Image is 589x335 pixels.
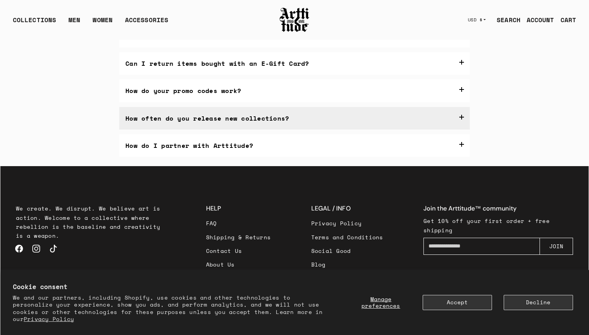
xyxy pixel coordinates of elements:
[11,240,28,257] a: Facebook
[468,17,483,23] span: USD $
[423,295,492,310] button: Accept
[13,294,323,323] p: We and our partners, including Shopify, use cookies and other technologies to personalize your ex...
[13,282,323,291] h2: Cookie consent
[311,216,383,230] a: Privacy Policy
[45,240,62,257] a: TikTok
[7,15,175,31] ul: Main navigation
[206,258,271,271] a: About Us
[119,79,470,102] label: How do your promo codes work?
[311,244,383,258] a: Social Good
[206,204,271,213] h3: HELP
[561,15,576,25] div: CART
[119,134,470,157] label: How do I partner with Arttitude?
[311,204,383,213] h3: LEGAL / INFO
[119,107,470,130] label: How often do you release new collections?
[119,52,470,75] label: Can I return items bought with an E-Gift Card?
[490,12,520,28] a: SEARCH
[423,216,573,234] p: Get 10% off your first order + free shipping
[206,216,271,230] a: FAQ
[423,238,540,255] input: Enter your email
[463,11,491,28] button: USD $
[28,240,45,257] a: Instagram
[351,295,411,310] button: Manage preferences
[206,244,271,258] a: Contact Us
[520,12,554,28] a: ACCOUNT
[423,204,573,213] h4: Join the Arttitude™ community
[311,258,383,271] a: Blog
[69,15,80,31] a: MEN
[206,230,271,244] a: Shipping & Returns
[504,295,573,310] button: Decline
[24,315,74,323] a: Privacy Policy
[125,15,168,31] div: ACCESSORIES
[311,230,383,244] a: Terms and Conditions
[554,12,576,28] a: Open cart
[279,7,310,33] img: Arttitude
[13,15,56,31] div: COLLECTIONS
[16,204,166,240] p: We create. We disrupt. We believe art is action. Welcome to a collective where rebellion is the b...
[540,238,573,255] button: JOIN
[93,15,113,31] a: WOMEN
[362,295,400,310] span: Manage preferences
